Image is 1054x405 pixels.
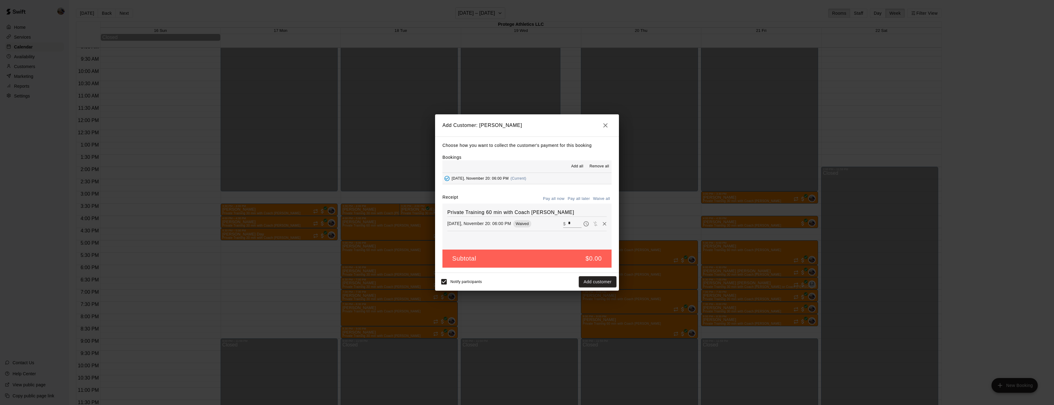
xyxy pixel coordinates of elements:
h2: Add Customer: [PERSON_NAME] [435,114,619,136]
h5: $0.00 [586,254,602,263]
span: Waive payment [591,221,600,226]
span: Remove all [590,163,609,170]
span: (Current) [510,176,526,181]
button: Waive all [591,194,612,204]
button: Add all [567,162,587,171]
button: Remove [600,219,609,228]
button: Pay all later [566,194,592,204]
button: Added - Collect Payment[DATE], November 20: 06:00 PM(Current) [442,173,612,184]
button: Added - Collect Payment [442,174,452,183]
button: Remove all [587,162,612,171]
p: [DATE], November 20: 06:00 PM [447,220,511,227]
span: Pay later [582,221,591,226]
p: Choose how you want to collect the customer's payment for this booking [442,142,612,149]
label: Bookings [442,155,461,160]
span: Add all [571,163,583,170]
p: $ [563,221,566,227]
label: Receipt [442,194,458,204]
span: [DATE], November 20: 06:00 PM [452,176,509,181]
h6: Private Training 60 min with Coach [PERSON_NAME] [447,208,607,216]
span: Notify participants [450,280,482,284]
button: Add customer [579,276,616,288]
button: Pay all now [541,194,566,204]
h5: Subtotal [452,254,476,263]
span: Waived [513,221,531,226]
